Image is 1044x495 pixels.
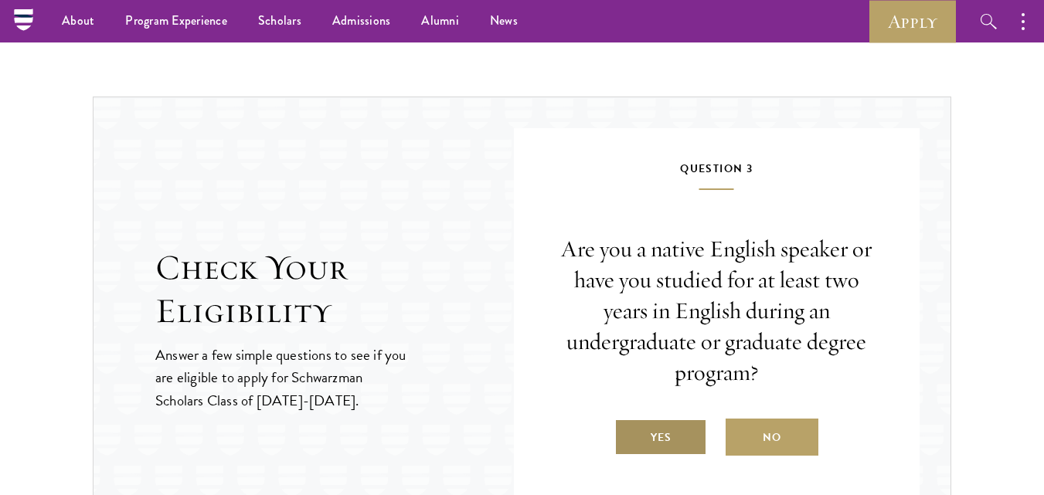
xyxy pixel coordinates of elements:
p: Answer a few simple questions to see if you are eligible to apply for Schwarzman Scholars Class o... [155,344,408,411]
h2: Check Your Eligibility [155,246,514,333]
h5: Question 3 [560,159,874,190]
label: No [726,419,818,456]
label: Yes [614,419,707,456]
p: Are you a native English speaker or have you studied for at least two years in English during an ... [560,234,874,388]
